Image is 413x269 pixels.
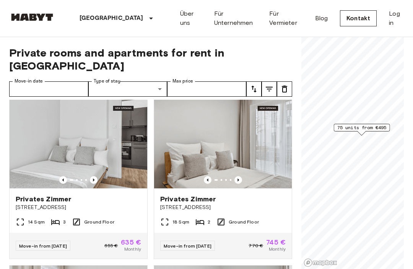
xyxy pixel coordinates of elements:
a: Kontakt [340,10,377,26]
p: [GEOGRAPHIC_DATA] [80,14,143,23]
span: [STREET_ADDRESS] [16,204,141,211]
label: Move-in date [15,78,43,84]
span: 75 units from €495 [337,124,387,131]
button: tune [246,81,262,97]
span: [STREET_ADDRESS] [160,204,286,211]
span: Move-in from [DATE] [164,243,211,249]
span: Private rooms and apartments for rent in [GEOGRAPHIC_DATA] [9,46,292,72]
a: Log in [389,9,404,28]
img: Habyt [9,13,55,21]
span: Move-in from [DATE] [19,243,67,249]
a: Marketing picture of unit DE-13-001-009-001Previous imagePrevious imagePrivates Zimmer[STREET_ADD... [154,96,292,259]
span: Monthly [269,246,286,253]
span: Privates Zimmer [160,194,216,204]
span: 745 € [266,239,286,246]
span: Ground Floor [229,219,259,225]
a: Blog [315,14,328,23]
button: Previous image [204,176,211,184]
label: Max price [172,78,193,84]
span: 655 € [104,242,118,249]
a: Marketing picture of unit DE-13-001-008-002Previous imagePrevious imagePrivates Zimmer[STREET_ADD... [9,96,148,259]
span: Monthly [124,246,141,253]
a: Mapbox logo [304,258,337,267]
span: Ground Floor [84,219,114,225]
button: Previous image [234,176,242,184]
span: 2 [208,219,210,225]
img: Marketing picture of unit DE-13-001-008-002 [10,97,147,188]
button: tune [277,81,292,97]
span: 18 Sqm [172,219,189,225]
span: Privates Zimmer [16,194,71,204]
button: Previous image [90,176,98,184]
a: Für Unternehmen [214,9,257,28]
a: Über uns [180,9,202,28]
div: Map marker [334,124,390,136]
img: Marketing picture of unit DE-13-001-009-001 [154,97,292,188]
span: 770 € [249,242,263,249]
span: 14 Sqm [28,219,45,225]
button: Previous image [59,176,67,184]
a: Für Vermieter [269,9,302,28]
button: tune [262,81,277,97]
span: 635 € [121,239,141,246]
span: 3 [63,219,66,225]
input: Choose date [9,81,88,97]
label: Type of stay [94,78,120,84]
